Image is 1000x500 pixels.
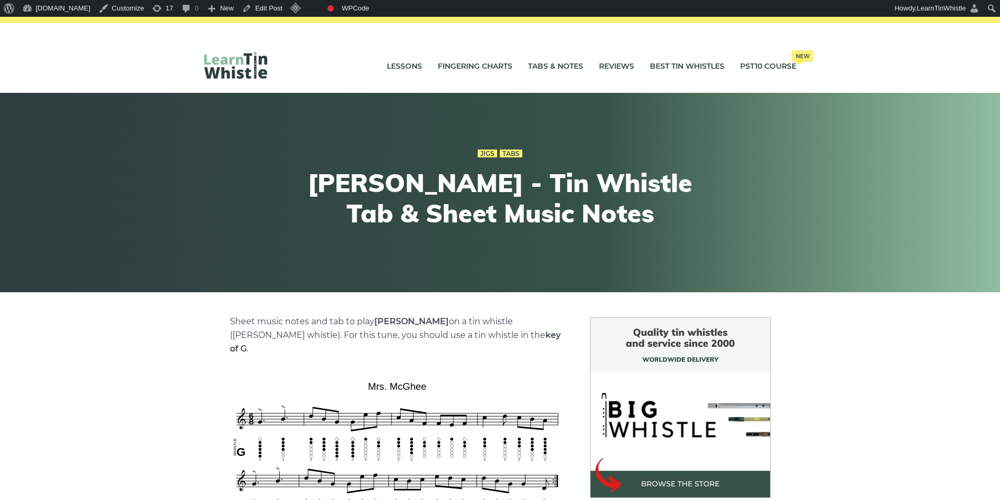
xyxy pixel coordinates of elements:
a: Tabs & Notes [528,54,583,80]
div: Focus keyphrase not set [328,5,334,12]
img: LearnTinWhistle.com [204,52,267,79]
a: PST10 CourseNew [740,54,796,80]
a: Best Tin Whistles [650,54,724,80]
a: Jigs [478,150,497,158]
strong: key of G [230,330,561,354]
h1: [PERSON_NAME] - Tin Whistle Tab & Sheet Music Notes [307,168,693,228]
a: Tabs [500,150,522,158]
a: Reviews [599,54,634,80]
img: BigWhistle Tin Whistle Store [590,317,771,498]
p: Sheet music notes and tab to play on a tin whistle ([PERSON_NAME] whistle). For this tune, you sh... [230,315,565,356]
span: New [792,50,813,62]
a: Lessons [387,54,422,80]
strong: [PERSON_NAME] [374,316,449,326]
a: Fingering Charts [438,54,512,80]
span: LearnTinWhistle [917,4,966,12]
